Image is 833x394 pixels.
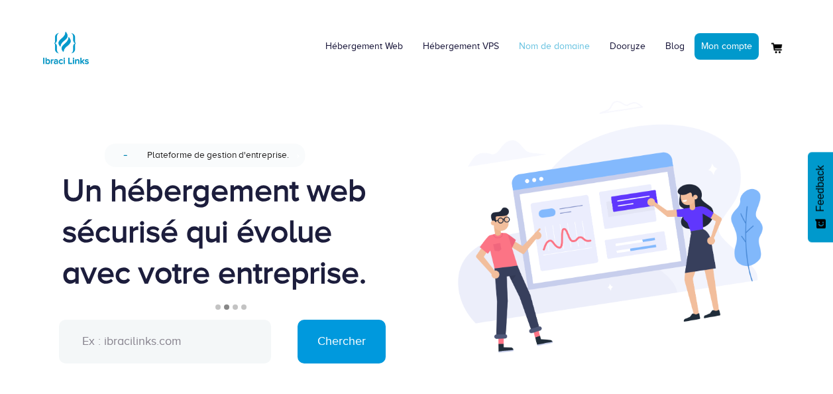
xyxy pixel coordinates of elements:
input: Chercher [298,320,386,363]
a: Mon compte [694,33,759,60]
a: Logo Ibraci Links [39,10,92,74]
span: Feedback [814,165,826,212]
span: Plateforme de gestion d'entreprise. [146,150,288,160]
a: Hébergement VPS [413,27,509,66]
a: Nom de domaine [509,27,600,66]
button: Feedback - Afficher l’enquête [808,152,833,242]
div: Un hébergement web sécurisé qui évolue avec votre entreprise. [62,170,397,293]
a: Hébergement Web [315,27,413,66]
input: Ex : ibracilinks.com [59,320,271,363]
a: Dooryze [600,27,655,66]
iframe: Drift Widget Chat Controller [767,328,817,378]
span: Nouveau [123,155,127,156]
a: Blog [655,27,694,66]
a: NouveauPlateforme de gestion d'entreprise. [104,141,355,170]
img: Logo Ibraci Links [39,21,92,74]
